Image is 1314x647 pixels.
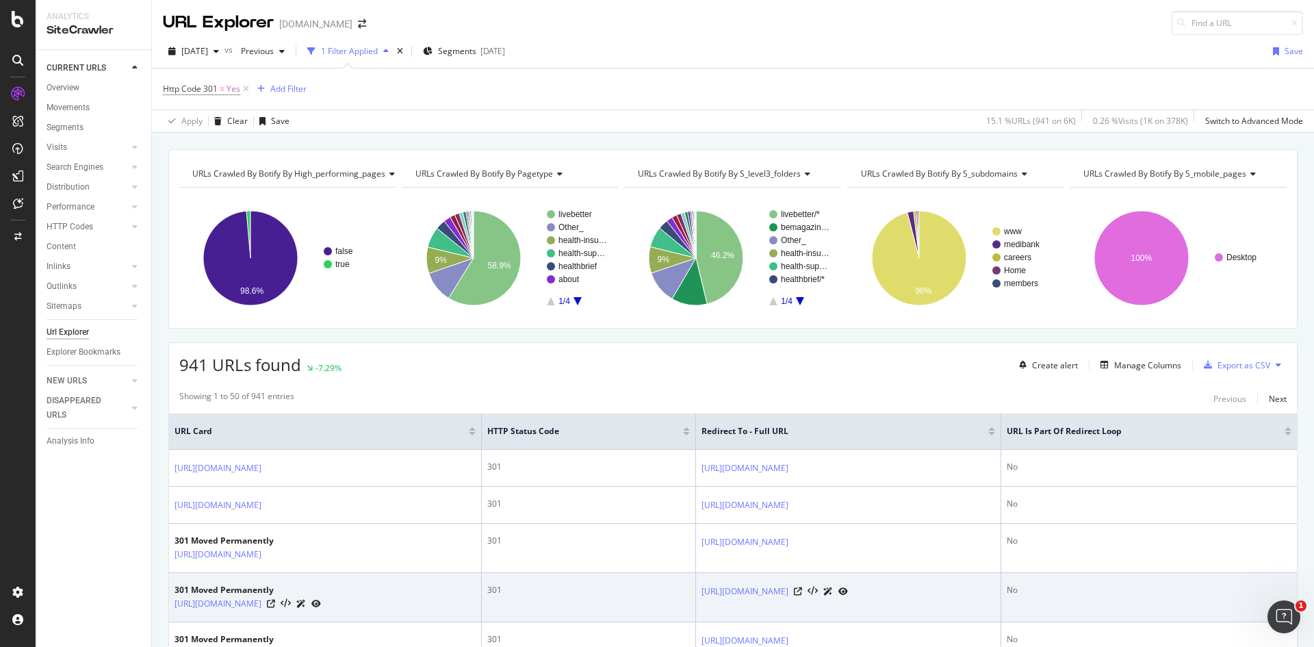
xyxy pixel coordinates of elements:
button: Switch to Advanced Mode [1200,110,1303,132]
text: 58.9% [487,261,511,270]
div: Distribution [47,180,90,194]
text: health-sup… [781,262,827,271]
a: Outlinks [47,279,128,294]
button: Next [1269,390,1287,407]
text: healthbrief/* [781,275,825,284]
h4: URLs Crawled By Botify By high_performing_pages [190,163,406,185]
text: 9% [658,255,670,264]
text: 1/4 [781,296,793,306]
text: 100% [1131,253,1152,263]
svg: A chart. [848,199,1064,318]
span: URL is Part of Redirect Loop [1007,425,1264,437]
text: Other_ [781,236,806,245]
span: vs [224,44,235,55]
text: false [335,246,353,256]
div: Analysis Info [47,434,94,448]
a: URL Inspection [838,584,848,598]
a: [URL][DOMAIN_NAME] [701,535,788,549]
text: 96% [915,286,931,296]
a: [URL][DOMAIN_NAME] [175,597,261,611]
text: health-insu… [558,236,607,245]
text: livebetter/* [781,210,820,219]
a: Visit Online Page [794,587,802,596]
div: 301 [487,633,690,646]
text: 9% [435,255,447,265]
div: Add Filter [270,83,307,94]
a: HTTP Codes [47,220,128,234]
span: = [220,83,224,94]
div: DISAPPEARED URLS [47,394,116,422]
div: 301 Moved Permanently [175,633,321,646]
div: arrow-right-arrow-left [358,19,366,29]
a: Search Engines [47,160,128,175]
button: Clear [209,110,248,132]
div: Create alert [1032,359,1078,371]
span: URLs Crawled By Botify By s_mobile_pages [1083,168,1246,179]
h4: URLs Crawled By Botify By s_level3_folders [635,163,829,185]
span: URLs Crawled By Botify By s_subdomains [861,168,1018,179]
div: Overview [47,81,79,95]
div: 301 [487,498,690,510]
div: Sitemaps [47,299,81,314]
span: Http Code 301 [163,83,218,94]
text: Desktop [1226,253,1257,262]
span: 2025 Sep. 21st [181,45,208,57]
svg: A chart. [1070,199,1287,318]
span: URLs Crawled By Botify By pagetype [415,168,553,179]
div: Outlinks [47,279,77,294]
div: -7.29% [315,362,342,374]
a: NEW URLS [47,374,128,388]
button: Segments[DATE] [417,40,511,62]
svg: A chart. [625,199,841,318]
text: healthbrief [558,262,597,271]
div: Save [271,115,289,127]
div: 301 [487,584,690,596]
span: Segments [438,45,476,57]
a: [URL][DOMAIN_NAME] [175,461,261,475]
a: AI Url Details [823,584,833,598]
button: View HTML Source [808,587,818,596]
a: [URL][DOMAIN_NAME] [175,548,261,561]
div: Manage Columns [1114,359,1181,371]
div: Next [1269,393,1287,405]
div: Visits [47,140,67,155]
div: Url Explorer [47,325,89,340]
div: No [1007,633,1291,646]
text: true [335,259,350,269]
text: 46.2% [711,251,734,260]
span: URLs Crawled By Botify By s_level3_folders [638,168,801,179]
button: Apply [163,110,203,132]
div: Save [1285,45,1303,57]
div: Segments [47,120,83,135]
span: 941 URLs found [179,353,301,376]
text: 98.6% [240,286,263,296]
a: Segments [47,120,142,135]
div: Movements [47,101,90,115]
a: URL Inspection [311,596,321,611]
svg: A chart. [179,199,396,318]
a: [URL][DOMAIN_NAME] [701,498,788,512]
div: [DATE] [480,45,505,57]
span: URLs Crawled By Botify By high_performing_pages [192,168,385,179]
a: [URL][DOMAIN_NAME] [701,461,788,475]
div: Explorer Bookmarks [47,345,120,359]
svg: A chart. [402,199,619,318]
div: Analytics [47,11,140,23]
div: 301 [487,461,690,473]
text: livebetter [558,210,592,219]
text: careers [1004,253,1031,262]
button: Previous [1213,390,1246,407]
text: bemagazin… [781,223,829,232]
span: HTTP Status Code [487,425,662,437]
div: 301 Moved Permanently [175,584,321,596]
h4: URLs Crawled By Botify By s_mobile_pages [1081,163,1274,185]
div: Apply [181,115,203,127]
button: Save [1267,40,1303,62]
span: Previous [235,45,274,57]
button: Previous [235,40,290,62]
text: health-sup… [558,249,605,258]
